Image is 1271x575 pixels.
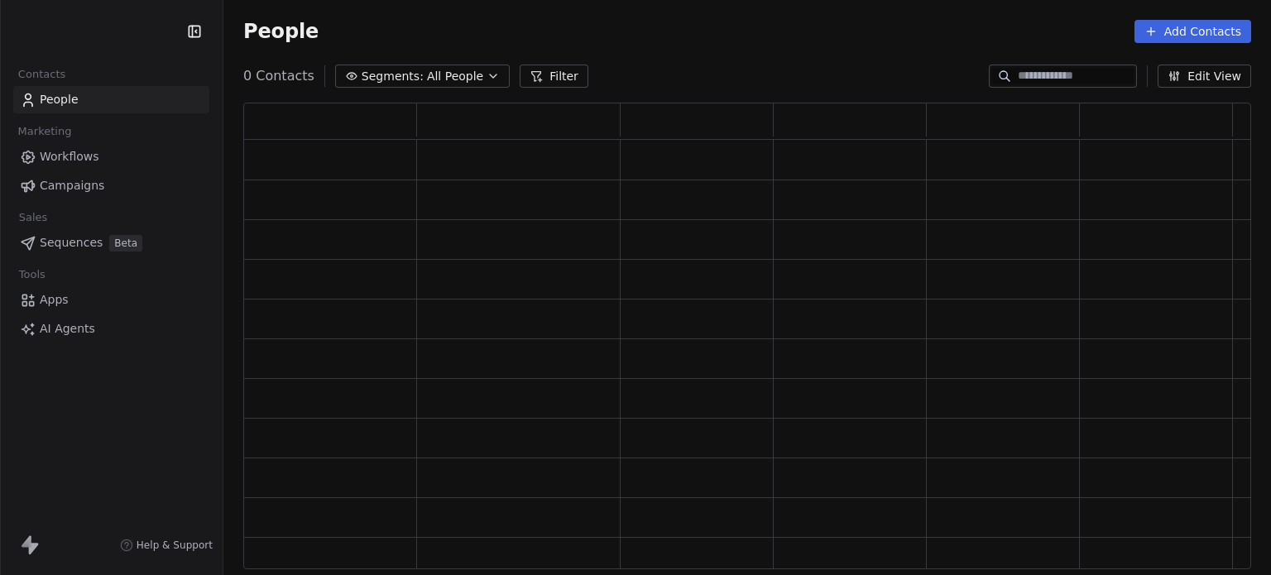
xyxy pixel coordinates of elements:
span: Contacts [11,62,73,87]
span: Apps [40,291,69,309]
a: Workflows [13,143,209,170]
a: Campaigns [13,172,209,199]
span: People [243,19,319,44]
a: SequencesBeta [13,229,209,256]
span: People [40,91,79,108]
span: Campaigns [40,177,104,194]
button: Edit View [1158,65,1251,88]
span: Marketing [11,119,79,144]
span: Help & Support [137,539,213,552]
span: Sales [12,205,55,230]
span: Sequences [40,234,103,252]
span: AI Agents [40,320,95,338]
span: Beta [109,235,142,252]
span: Workflows [40,148,99,165]
a: AI Agents [13,315,209,343]
span: Tools [12,262,52,287]
button: Filter [520,65,588,88]
a: People [13,86,209,113]
span: All People [427,68,483,85]
span: Segments: [362,68,424,85]
button: Add Contacts [1134,20,1251,43]
span: 0 Contacts [243,66,314,86]
a: Help & Support [120,539,213,552]
a: Apps [13,286,209,314]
